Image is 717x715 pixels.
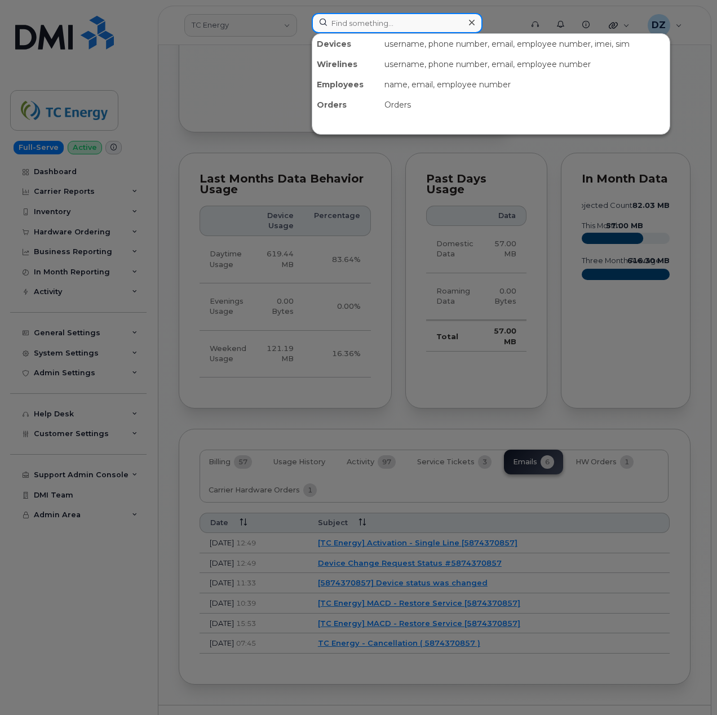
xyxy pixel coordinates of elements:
[380,74,670,95] div: name, email, employee number
[668,666,709,707] iframe: Messenger Launcher
[312,54,380,74] div: Wirelines
[380,34,670,54] div: username, phone number, email, employee number, imei, sim
[312,74,380,95] div: Employees
[312,13,483,33] input: Find something...
[380,95,670,115] div: Orders
[312,34,380,54] div: Devices
[312,95,380,115] div: Orders
[380,54,670,74] div: username, phone number, email, employee number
